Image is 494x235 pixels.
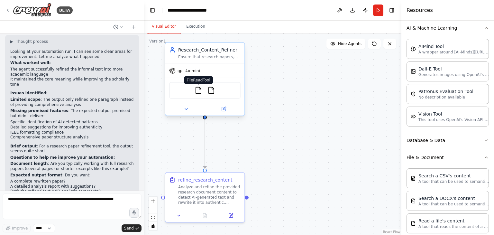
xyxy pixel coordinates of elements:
[10,67,134,77] li: The agent successfully refined the informal text into more academic language
[220,212,242,220] button: Open in side panel
[10,173,62,177] strong: Expected output format
[418,224,489,229] p: A tool that reads the content of a file. To use this tool, provide a 'file_path' parameter with t...
[10,108,134,118] p: : The expected output promised but didn't deliver:
[10,108,68,113] strong: Missing promised features
[10,184,134,189] li: A detailed analysis report with suggestions?
[10,125,134,130] li: Detailed suggestions for improving authenticity
[149,222,157,230] button: toggle interactivity
[178,177,233,183] div: refine_research_content
[148,6,157,15] button: Hide left sidebar
[149,205,157,213] button: zoom out
[10,144,134,154] p: : For a research paper refinement tool, the output seems quite short
[195,87,202,94] img: FileReadTool
[13,3,51,17] img: Logo
[411,221,416,226] img: FileReadTool
[10,144,37,148] strong: Brief output
[149,197,157,205] button: zoom in
[411,91,416,97] img: PatronusEvalTool
[111,23,126,31] button: Switch to previous chat
[147,20,181,33] button: Visual Editor
[206,105,242,113] button: Open in side panel
[418,95,473,100] p: No description available
[10,135,134,140] li: Comprehensive paper structure analysis
[12,226,28,231] span: Improve
[418,66,489,72] div: Dall-E Tool
[387,6,396,15] button: Hide right sidebar
[165,172,245,223] div: refine_research_contentAnalyze and refine the provided research document content to detect AI-gen...
[418,195,489,202] div: Search a DOCX's content
[411,176,416,181] img: CSVSearchTool
[10,173,134,178] p: : Do you want:
[191,212,219,220] button: No output available
[418,72,489,77] p: Generates images using OpenAI's Dall-E model.
[178,184,241,205] div: Analyze and refine the provided research document content to detect AI-generated text and rewrite...
[10,39,48,44] button: ▶Thought process
[10,97,41,102] strong: Limited scope
[129,23,139,31] button: Start a new chat
[10,189,134,194] li: Both the refined text AND analysis comments?
[57,6,73,14] div: BETA
[418,202,489,207] p: A tool that can be used to semantic search a query from a DOCX's content.
[122,224,142,232] button: Send
[10,161,134,171] p: : Are you typically working with full research papers (several pages) or shorter excerpts like th...
[383,230,400,234] a: React Flow attribution
[129,208,139,218] button: Click to speak your automation idea
[411,114,416,119] img: VisionTool
[407,20,489,36] button: AI & Machine Learning
[149,39,166,44] div: Version 1
[202,119,208,168] g: Edge from a127e536-a8e6-454c-9a48-26b906dcf400 to 73bd311c-89dc-45bc-b922-753e4eb3ba7f
[411,69,416,74] img: DallETool
[418,179,489,184] p: A tool that can be used to semantic search a query from a CSV's content.
[181,20,210,33] button: Execution
[178,54,241,60] div: Ensure that research papers, articles, and conference submissions are free from detectable AI con...
[178,68,200,73] span: gpt-4o-mini
[407,149,489,166] button: File & Document
[168,7,221,14] nav: breadcrumb
[207,87,215,94] img: FileReadTool
[10,77,134,87] li: It maintained the core meaning while improving the scholarly tone
[10,155,115,160] strong: Questions to help me improve your automation:
[418,88,473,95] div: Patronus Evaluation Tool
[407,6,433,14] h4: Resources
[418,50,489,55] p: A wrapper around [AI-Minds]([URL][DOMAIN_NAME]). Useful for when you need answers to questions fr...
[10,130,134,135] li: IEEE formatting compliance
[3,224,31,232] button: Improve
[418,43,489,50] div: AIMind Tool
[10,91,48,95] strong: Issues identified:
[407,132,489,149] button: Database & Data
[149,213,157,222] button: fit view
[16,39,48,44] span: Thought process
[10,179,134,184] li: A complete rewritten paper?
[338,41,361,46] span: Hide Agents
[418,173,489,179] div: Search a CSV's content
[165,43,245,117] div: Research_Content_RefinerEnsure that research papers, articles, and conference submissions are fre...
[10,49,134,59] p: Looking at your automation run, I can see some clear areas for improvement. Let me analyze what h...
[418,117,489,122] p: This tool uses OpenAI's Vision API to describe the contents of an image.
[418,218,489,224] div: Read a file's content
[10,61,51,65] strong: What worked well:
[149,197,157,230] div: React Flow controls
[418,111,489,117] div: Vision Tool
[326,39,365,49] button: Hide Agents
[178,47,241,53] div: Research_Content_Refiner
[10,97,134,107] p: : The output only refined one paragraph instead of providing comprehensive analysis
[10,161,48,166] strong: Document length
[411,46,416,52] img: AIMindTool
[10,120,134,125] li: Specific identification of AI-detected patterns
[10,39,13,44] span: ▶
[407,36,489,132] div: AI & Machine Learning
[124,226,134,231] span: Send
[411,198,416,203] img: DOCXSearchTool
